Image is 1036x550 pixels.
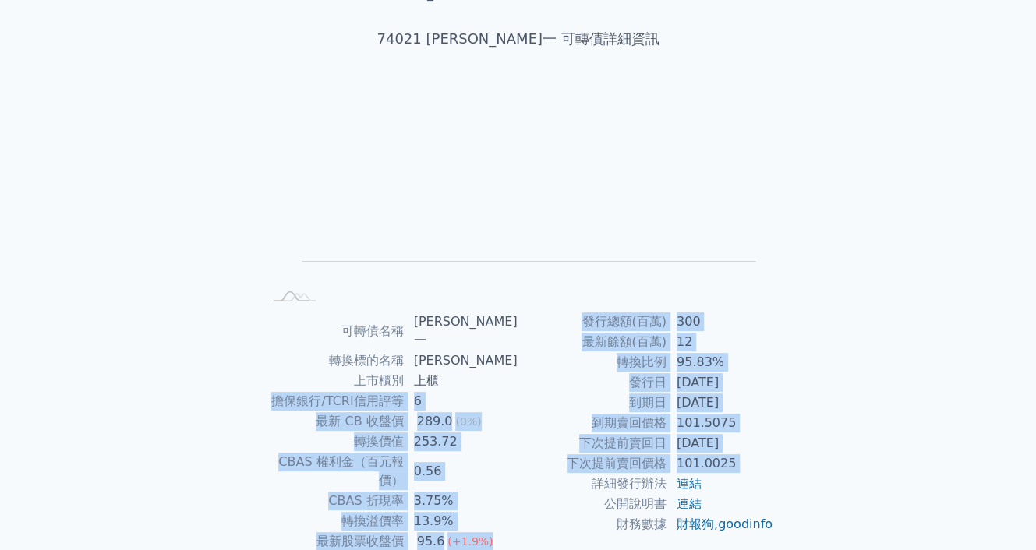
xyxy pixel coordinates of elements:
td: 發行總額(百萬) [518,312,667,332]
h1: 74021 [PERSON_NAME]一 可轉債詳細資訊 [244,28,793,50]
td: 253.72 [405,432,518,452]
td: 擔保銀行/TCRI信用評等 [263,391,405,411]
g: Chart [288,99,756,285]
td: 13.9% [405,511,518,531]
td: 下次提前賣回日 [518,433,667,453]
a: 連結 [677,496,702,511]
td: [PERSON_NAME] [405,351,518,371]
td: 財務數據 [518,514,667,534]
a: 連結 [677,476,702,491]
td: [DATE] [667,433,774,453]
div: 289.0 [414,412,456,431]
td: 到期賣回價格 [518,413,667,433]
td: 轉換溢價率 [263,511,405,531]
td: 95.83% [667,352,774,372]
td: 300 [667,312,774,332]
span: (+1.9%) [447,535,493,548]
td: 轉換價值 [263,432,405,452]
td: 詳細發行辦法 [518,474,667,494]
td: 12 [667,332,774,352]
td: 轉換比例 [518,352,667,372]
a: goodinfo [718,517,773,531]
td: 101.0025 [667,453,774,474]
td: 公開說明書 [518,494,667,514]
td: 101.5075 [667,413,774,433]
td: 發行日 [518,372,667,393]
td: CBAS 折現率 [263,491,405,511]
td: [DATE] [667,393,774,413]
td: 轉換標的名稱 [263,351,405,371]
a: 財報狗 [677,517,714,531]
td: 3.75% [405,491,518,511]
td: , [667,514,774,534]
td: [DATE] [667,372,774,393]
td: 最新 CB 收盤價 [263,411,405,432]
td: 可轉債名稱 [263,312,405,351]
td: 上市櫃別 [263,371,405,391]
td: 最新餘額(百萬) [518,332,667,352]
td: 上櫃 [405,371,518,391]
span: (0%) [455,415,481,428]
td: CBAS 權利金（百元報價） [263,452,405,491]
td: 6 [405,391,518,411]
iframe: Chat Widget [958,475,1036,550]
td: [PERSON_NAME]一 [405,312,518,351]
td: 0.56 [405,452,518,491]
td: 下次提前賣回價格 [518,453,667,474]
td: 到期日 [518,393,667,413]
